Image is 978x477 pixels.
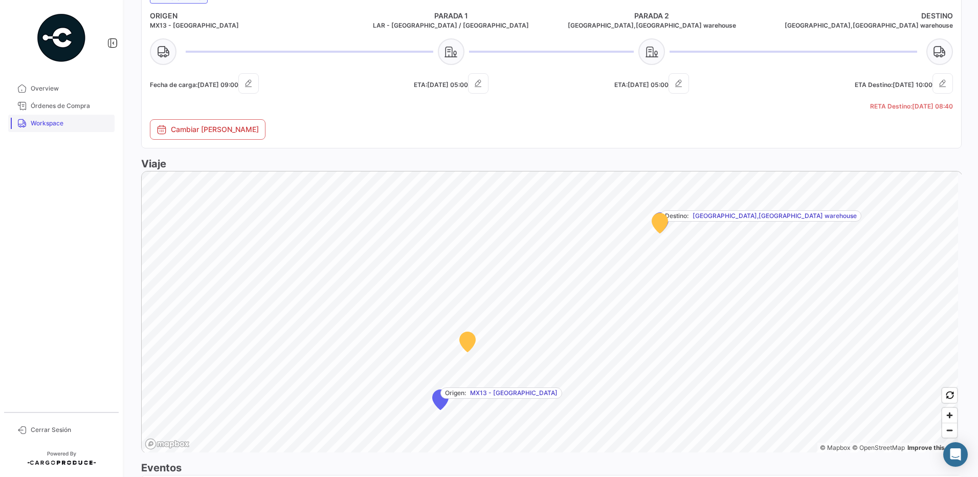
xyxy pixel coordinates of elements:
h5: MX13 - [GEOGRAPHIC_DATA] [150,21,351,30]
h5: Fecha de carga: [150,73,351,94]
button: Cambiar [PERSON_NAME] [150,119,265,140]
img: powered-by.png [36,12,87,63]
a: Workspace [8,115,115,132]
div: Map marker [652,213,668,233]
a: OpenStreetMap [852,444,905,451]
h3: Viaje [141,157,962,171]
span: [DATE] 09:00 [197,81,238,89]
span: MX13 - [GEOGRAPHIC_DATA] [470,388,558,398]
a: Map feedback [907,444,960,451]
button: Zoom in [942,408,957,423]
span: Origen: [445,388,466,398]
span: [DATE] 05:00 [628,81,669,89]
h4: ORIGEN [150,11,351,21]
h4: DESTINO [752,11,953,21]
h4: PARADA 2 [551,11,752,21]
a: Mapbox logo [145,438,190,450]
div: Map marker [652,212,669,233]
span: [DATE] 10:00 [893,81,932,89]
span: Órdenes de Compra [31,101,110,111]
h5: ETA: [551,73,752,94]
h5: [GEOGRAPHIC_DATA],[GEOGRAPHIC_DATA] warehouse [752,21,953,30]
span: [DATE] 05:00 [427,81,468,89]
h3: Eventos [141,461,962,475]
button: Zoom out [942,423,957,438]
h5: [GEOGRAPHIC_DATA],[GEOGRAPHIC_DATA] warehouse [551,21,752,30]
h5: ETA: [351,73,552,94]
h5: RETA Destino: [752,102,953,111]
a: Órdenes de Compra [8,97,115,115]
span: Overview [31,84,110,93]
a: Overview [8,80,115,97]
div: Abrir Intercom Messenger [943,442,968,467]
span: Cerrar Sesión [31,425,110,435]
span: Workspace [31,119,110,128]
h5: ETA Destino: [752,73,953,94]
h5: LAR - [GEOGRAPHIC_DATA] / [GEOGRAPHIC_DATA] [351,21,552,30]
canvas: Map [142,171,958,454]
span: [GEOGRAPHIC_DATA],[GEOGRAPHIC_DATA] warehouse [693,211,857,221]
div: Map marker [432,389,449,410]
div: Map marker [459,332,476,352]
h4: PARADA 1 [351,11,552,21]
a: Mapbox [820,444,850,451]
span: Destino: [665,211,688,221]
span: [DATE] 08:40 [912,102,953,110]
